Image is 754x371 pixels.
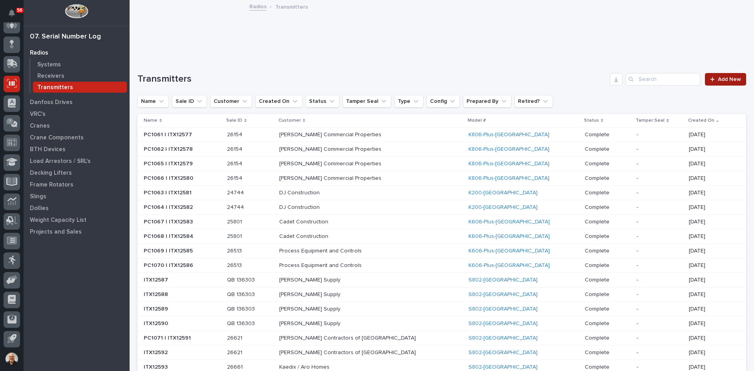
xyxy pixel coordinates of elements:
[469,349,538,356] a: S802-[GEOGRAPHIC_DATA]
[24,167,130,179] a: Decking Lifters
[279,277,417,283] p: [PERSON_NAME] Supply
[637,275,640,283] p: -
[30,181,73,188] p: Frame Rotators
[279,219,417,225] p: Cadet Construction
[637,188,640,196] p: -
[172,95,207,108] button: Sale ID
[24,214,130,226] a: Weight Capacity List
[626,73,700,86] input: Search
[144,348,169,356] p: ITX12592
[137,229,746,244] tr: PC1068 | ITX12584PC1068 | ITX12584 2580125801 Cadet ConstructionK606-Plus-[GEOGRAPHIC_DATA] Compl...
[275,2,308,11] p: Transmitters
[585,275,611,283] p: Complete
[65,4,88,18] img: Workspace Logo
[24,226,130,238] a: Projects and Sales
[585,290,611,298] p: Complete
[514,95,553,108] button: Retired?
[24,202,130,214] a: Dollies
[137,73,607,85] h1: Transmitters
[10,9,20,22] div: Notifications56
[4,5,20,21] button: Notifications
[227,144,244,153] p: 26154
[469,306,538,313] a: S802-[GEOGRAPHIC_DATA]
[137,244,746,258] tr: PC1069 | ITX12585PC1069 | ITX12585 2651326513 Process Equipment and ControlsK606-Plus-[GEOGRAPHIC...
[137,345,746,360] tr: ITX12592ITX12592 2662126621 [PERSON_NAME] Contractors of [GEOGRAPHIC_DATA]S802-[GEOGRAPHIC_DATA] ...
[227,130,244,138] p: 26154
[469,248,550,254] a: K606-Plus-[GEOGRAPHIC_DATA]
[249,2,267,11] a: Radios
[227,362,244,371] p: 26661
[30,82,130,93] a: Transmitters
[30,122,50,130] p: Cranes
[585,246,611,254] p: Complete
[637,304,640,313] p: -
[689,291,734,298] p: [DATE]
[30,134,84,141] p: Crane Components
[137,273,746,287] tr: ITX12587ITX12587 QB 136303QB 136303 [PERSON_NAME] SupplyS802-[GEOGRAPHIC_DATA] CompleteComplete -...
[226,116,242,125] p: Sale ID
[469,277,538,283] a: S802-[GEOGRAPHIC_DATA]
[30,111,46,118] p: VRC's
[30,158,91,165] p: Load Arrestors / SRL's
[137,331,746,345] tr: PC1071 | ITX12591PC1071 | ITX12591 2662126621 [PERSON_NAME] Contractors of [GEOGRAPHIC_DATA]S802-...
[227,333,244,342] p: 26621
[469,132,549,138] a: K806-Plus-[GEOGRAPHIC_DATA]
[585,174,611,182] p: Complete
[585,144,611,153] p: Complete
[689,335,734,342] p: [DATE]
[689,175,734,182] p: [DATE]
[637,174,640,182] p: -
[144,319,170,327] p: ITX12590
[585,304,611,313] p: Complete
[279,349,417,356] p: [PERSON_NAME] Contractors of [GEOGRAPHIC_DATA]
[469,219,550,225] a: K606-Plus-[GEOGRAPHIC_DATA]
[24,120,130,132] a: Cranes
[689,204,734,211] p: [DATE]
[689,364,734,371] p: [DATE]
[469,233,550,240] a: K606-Plus-[GEOGRAPHIC_DATA]
[306,95,339,108] button: Status
[469,190,538,196] a: K200-[GEOGRAPHIC_DATA]
[137,95,169,108] button: Name
[278,116,301,125] p: Customer
[137,215,746,229] tr: PC1067 | ITX12583PC1067 | ITX12583 2580125801 Cadet ConstructionK606-Plus-[GEOGRAPHIC_DATA] Compl...
[144,159,194,167] p: PC1065 | ITX12579
[469,262,550,269] a: K606-Plus-[GEOGRAPHIC_DATA]
[469,175,549,182] a: K806-Plus-[GEOGRAPHIC_DATA]
[279,248,417,254] p: Process Equipment and Controls
[137,258,746,273] tr: PC1070 | ITX12586PC1070 | ITX12586 2651326513 Process Equipment and ControlsK606-Plus-[GEOGRAPHIC...
[137,171,746,186] tr: PC1066 | ITX12580PC1066 | ITX12580 2615426154 [PERSON_NAME] Commercial PropertiesK806-Plus-[GEOGR...
[689,349,734,356] p: [DATE]
[137,186,746,200] tr: PC1063 | ITX12581PC1063 | ITX12581 2474424744 DJ ConstructionK200-[GEOGRAPHIC_DATA] CompleteCompl...
[469,320,538,327] a: S802-[GEOGRAPHIC_DATA]
[637,261,640,269] p: -
[585,130,611,138] p: Complete
[689,306,734,313] p: [DATE]
[24,132,130,143] a: Crane Components
[342,95,391,108] button: Tamper Seal
[637,362,640,371] p: -
[279,320,417,327] p: [PERSON_NAME] Supply
[227,319,256,327] p: QB 136303
[279,291,417,298] p: [PERSON_NAME] Supply
[144,203,194,211] p: PC1064 | ITX12582
[137,200,746,215] tr: PC1064 | ITX12582PC1064 | ITX12582 2474424744 DJ ConstructionK200-[GEOGRAPHIC_DATA] CompleteCompl...
[689,248,734,254] p: [DATE]
[30,170,72,177] p: Decking Lifters
[718,77,741,82] span: Add New
[227,232,243,240] p: 25801
[637,290,640,298] p: -
[137,142,746,157] tr: PC1062 | ITX12578PC1062 | ITX12578 2615426154 [PERSON_NAME] Commercial PropertiesK806-Plus-[GEOGR...
[637,217,640,225] p: -
[689,161,734,167] p: [DATE]
[279,132,417,138] p: [PERSON_NAME] Commercial Properties
[227,217,243,225] p: 25801
[137,287,746,302] tr: ITX12588ITX12588 QB 136303QB 136303 [PERSON_NAME] SupplyS802-[GEOGRAPHIC_DATA] CompleteComplete -...
[279,190,417,196] p: DJ Construction
[227,304,256,313] p: QB 136303
[469,146,549,153] a: K806-Plus-[GEOGRAPHIC_DATA]
[144,290,170,298] p: ITX12588
[137,302,746,316] tr: ITX12589ITX12589 QB 136303QB 136303 [PERSON_NAME] SupplyS802-[GEOGRAPHIC_DATA] CompleteComplete -...
[585,159,611,167] p: Complete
